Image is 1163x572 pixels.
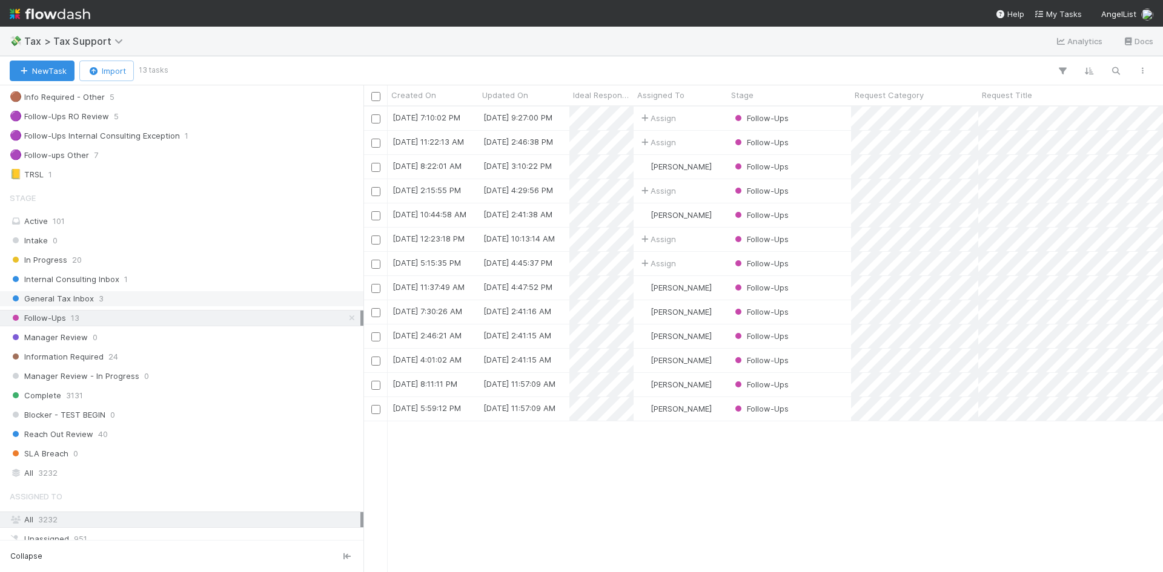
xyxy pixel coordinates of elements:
input: Toggle Row Selected [371,211,380,220]
span: Assign [638,112,676,124]
div: [DATE] 4:45:37 PM [483,257,552,269]
span: Follow-Ups [732,283,789,292]
input: Toggle Row Selected [371,381,380,390]
span: Stage [10,186,36,210]
span: 🟣 [10,130,22,140]
div: [PERSON_NAME] [638,403,712,415]
div: Unassigned [10,531,360,547]
span: 3232 [38,465,58,481]
span: [PERSON_NAME] [651,404,712,413]
div: Help [995,8,1024,20]
span: Follow-Ups [732,186,789,196]
span: 5 [110,90,114,105]
img: avatar_d45d11ee-0024-4901-936f-9df0a9cc3b4e.png [639,162,649,171]
div: [DATE] 7:30:26 AM [393,305,462,317]
img: avatar_e41e7ae5-e7d9-4d8d-9f56-31b0d7a2f4fd.png [1141,8,1153,21]
span: [PERSON_NAME] [651,162,712,171]
span: Request Category [855,89,924,101]
div: [DATE] 2:41:16 AM [483,305,551,317]
div: [DATE] 2:46:21 AM [393,329,462,341]
a: Analytics [1055,34,1103,48]
span: Internal Consulting Inbox [10,272,119,287]
div: [DATE] 11:57:09 AM [483,378,555,390]
a: My Tasks [1034,8,1082,20]
div: Follow-Ups [732,185,789,197]
div: Follow-Ups [732,354,789,366]
span: Intake [10,233,48,248]
div: Follow-Ups RO Review [10,109,109,124]
input: Toggle Row Selected [371,187,380,196]
div: Follow-Ups [732,378,789,390]
div: [DATE] 11:22:13 AM [393,136,464,148]
span: Ideal Response Date [573,89,631,101]
span: 3 [99,291,104,306]
div: [DATE] 5:15:35 PM [393,257,461,269]
input: Toggle Row Selected [371,114,380,123]
div: All [10,465,360,481]
span: Follow-Ups [732,307,789,317]
span: Assign [638,233,676,245]
span: Follow-Ups [732,404,789,413]
span: Assigned To [10,484,62,508]
button: NewTask [10,61,75,81]
div: [DATE] 4:01:02 AM [393,353,462,366]
span: Manager Review [10,330,88,345]
div: Follow-Ups [732,330,789,342]
div: Follow-ups Other [10,148,89,163]
a: Docs [1122,34,1153,48]
span: General Tax Inbox [10,291,94,306]
span: 0 [53,233,58,248]
div: Follow-Ups [732,306,789,318]
span: AngelList [1101,9,1136,19]
span: Tax > Tax Support [24,35,129,47]
img: avatar_cbf6e7c1-1692-464b-bc1b-b8582b2cbdce.png [639,331,649,341]
span: In Progress [10,252,67,268]
div: All [10,512,360,527]
div: Follow-Ups [732,257,789,269]
img: avatar_37569647-1c78-4889-accf-88c08d42a236.png [639,404,649,413]
span: 3131 [66,388,83,403]
span: 20 [72,252,82,268]
div: [DATE] 7:10:02 PM [393,111,460,123]
div: Follow-Ups [732,160,789,173]
span: 0 [110,407,115,422]
span: Follow-Ups [732,258,789,268]
div: [PERSON_NAME] [638,354,712,366]
span: Assigned To [637,89,684,101]
input: Toggle Row Selected [371,332,380,341]
div: [DATE] 4:29:56 PM [483,184,553,196]
div: [PERSON_NAME] [638,209,712,221]
span: 0 [73,446,78,461]
span: My Tasks [1034,9,1082,19]
span: Follow-Ups [732,113,789,123]
img: avatar_37569647-1c78-4889-accf-88c08d42a236.png [639,380,649,389]
span: [PERSON_NAME] [651,355,712,365]
span: Information Required [10,349,104,364]
span: 24 [108,349,118,364]
div: [DATE] 2:41:38 AM [483,208,552,220]
span: 🟤 [10,91,22,102]
span: 0 [144,369,149,384]
div: [DATE] 8:22:01 AM [393,160,462,172]
div: Follow-Ups Internal Consulting Exception [10,128,180,143]
input: Toggle Row Selected [371,405,380,414]
input: Toggle Row Selected [371,139,380,148]
span: Follow-Ups [732,137,789,147]
span: [PERSON_NAME] [651,210,712,220]
span: Complete [10,388,61,403]
span: Follow-Ups [732,162,789,171]
div: [DATE] 12:23:18 PM [393,232,465,245]
span: 951 [74,531,87,547]
div: [DATE] 2:41:15 AM [483,329,551,341]
button: Import [79,61,134,81]
span: 📒 [10,169,22,179]
span: Assign [638,185,676,197]
span: Stage [731,89,754,101]
span: [PERSON_NAME] [651,380,712,389]
div: Follow-Ups [732,233,789,245]
div: [DATE] 2:41:15 AM [483,353,551,366]
span: 101 [53,216,65,226]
